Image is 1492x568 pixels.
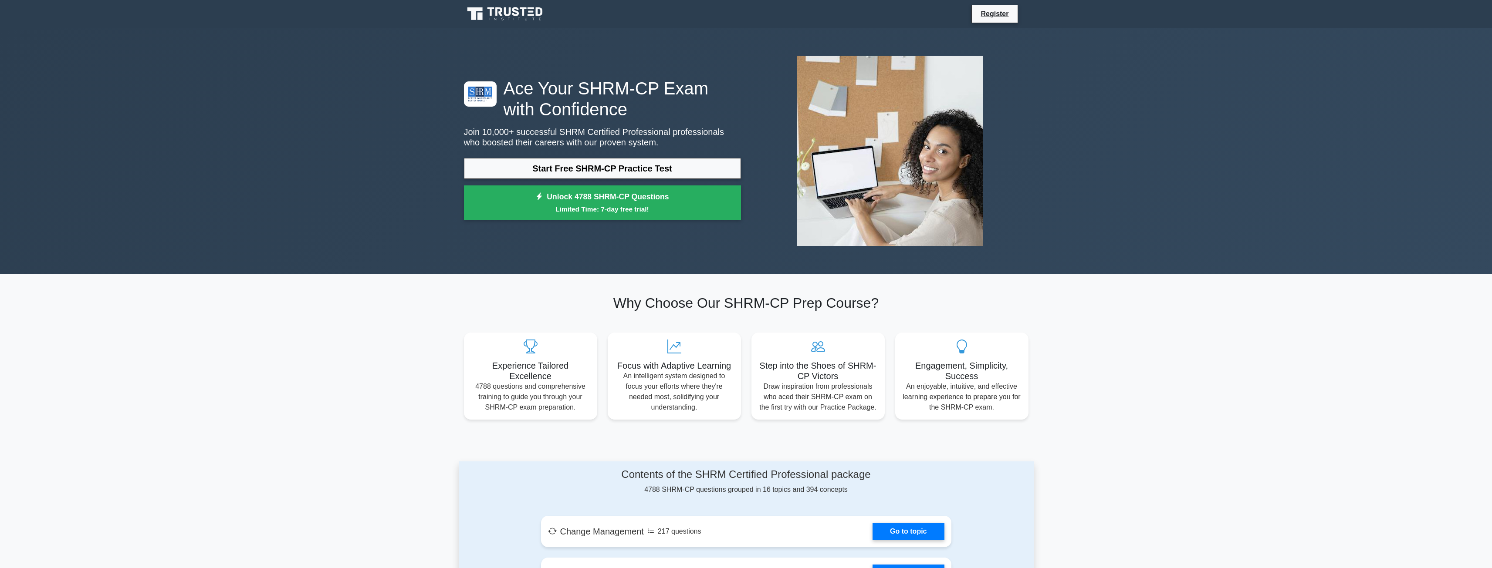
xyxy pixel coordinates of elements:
[902,381,1022,413] p: An enjoyable, intuitive, and effective learning experience to prepare you for the SHRM-CP exam.
[615,371,734,413] p: An intelligent system designed to focus your efforts where they're needed most, solidifying your ...
[471,381,590,413] p: 4788 questions and comprehensive training to guide you through your SHRM-CP exam preparation.
[464,185,741,220] a: Unlock 4788 SHRM-CP QuestionsLimited Time: 7-day free trial!
[873,523,944,540] a: Go to topic
[464,127,741,148] p: Join 10,000+ successful SHRM Certified Professional professionals who boosted their careers with ...
[541,468,951,495] div: 4788 SHRM-CP questions grouped in 16 topics and 394 concepts
[758,360,878,381] h5: Step into the Shoes of SHRM-CP Victors
[975,8,1014,19] a: Register
[475,204,730,214] small: Limited Time: 7-day free trial!
[471,360,590,381] h5: Experience Tailored Excellence
[902,360,1022,381] h5: Engagement, Simplicity, Success
[464,78,741,120] h1: Ace Your SHRM-CP Exam with Confidence
[615,360,734,371] h5: Focus with Adaptive Learning
[464,295,1028,311] h2: Why Choose Our SHRM-CP Prep Course?
[464,158,741,179] a: Start Free SHRM-CP Practice Test
[758,381,878,413] p: Draw inspiration from professionals who aced their SHRM-CP exam on the first try with our Practic...
[541,468,951,481] h4: Contents of the SHRM Certified Professional package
